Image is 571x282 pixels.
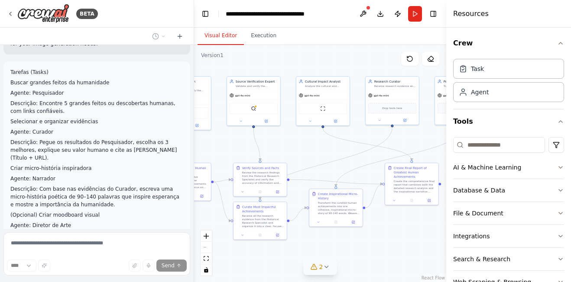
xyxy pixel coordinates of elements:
[10,221,183,229] p: Agente: Diretor de Arte
[422,198,436,203] button: Open in side panel
[236,79,278,83] div: Source Verification Expert
[201,231,212,242] button: zoom in
[226,10,323,18] nav: breadcrumb
[242,205,284,213] div: Curate Most Impactful Achievements
[17,4,69,23] img: Logo
[305,79,347,83] div: Cultural Impact Analyst
[10,164,183,172] p: Criar micro-história inspiradora
[382,106,402,110] span: Drop tools here
[289,205,306,223] g: Edge from a7f02f16-46cf-4980-835d-c919bb627584 to 1f5b032b-2b5d-4a0a-beac-109fd883dceb
[374,94,389,97] span: gpt-4o-mini
[305,84,347,88] div: Analyze the cultural and emotional significance of human achievements, explaining their value to ...
[453,163,521,172] div: AI & Machine Learning
[270,189,285,195] button: Open in side panel
[254,119,279,124] button: Open in side panel
[427,8,439,20] button: Hide right sidebar
[374,79,416,83] div: Research Curator
[162,262,175,269] span: Send
[422,276,445,280] a: React Flow attribution
[270,233,285,238] button: Open in side panel
[194,194,209,199] button: Open in side panel
[242,166,279,170] div: Verify Sources and Facts
[10,185,183,208] p: Descrição: Com base nas evidências do Curador, escreva uma micro-história poética de 90–140 palav...
[156,260,187,272] button: Send
[304,259,337,275] button: 2
[296,76,350,126] div: Cultural Impact AnalystAnalyze the cultural and emotional significance of human achievements, exp...
[453,9,489,19] h4: Resources
[244,27,283,45] button: Execution
[320,106,325,111] img: ScrapeWebsiteTool
[76,9,98,19] div: BETA
[235,94,250,97] span: gpt-4o-mini
[453,248,564,270] button: Search & Research
[471,88,489,96] div: Agent
[394,179,436,193] div: Create the comprehensive final report that combines both the detailed research analysis and the i...
[385,163,439,205] div: Create Final Report of Greatest Human AchievementsCreate the comprehensive final report that comb...
[251,128,262,160] g: Edge from b0455b2b-36e4-4282-b06f-2c218dfa8d07 to 98f12e92-e9c3-4b2b-b762-d91102aefc0d
[319,263,323,271] span: 2
[201,253,212,264] button: fit view
[305,94,320,97] span: gpt-4o-mini
[10,175,183,183] p: Agente: Narrador
[289,177,382,186] g: Edge from 98f12e92-e9c3-4b2b-b762-d91102aefc0d to 2b6f3246-15bc-479d-961c-5be8ffcc9c47
[453,179,564,202] button: Database & Data
[10,99,183,115] p: Descrição: Encontre 5 grandes feitos ou descobertas humanas, com links confiáveis.
[453,255,510,263] div: Search & Research
[149,31,169,42] button: Switch to previous chat
[318,192,360,200] div: Create Inspirational Micro-History
[394,166,436,179] div: Create Final Report of Greatest Human Achievements
[199,8,211,20] button: Hide left sidebar
[258,127,394,199] g: Edge from fca4ad49-5c04-4f00-abae-6ac94fed8461 to a7f02f16-46cf-4980-835d-c919bb627584
[242,214,284,228] div: Receive all the research evidence from the Historical Research Specialist and organize it into a ...
[334,127,464,186] g: Edge from 3b26b662-0340-42dc-8be9-2ef49e87a2f1 to 1f5b032b-2b5d-4a0a-beac-109fd883dceb
[453,225,564,247] button: Integrations
[309,189,363,227] div: Create Inspirational Micro-HistoryTransform the curated human achievements into one cohesive, ins...
[185,123,209,128] button: Open in side panel
[201,231,212,276] div: React Flow controls
[327,220,345,225] button: No output available
[10,138,183,162] p: Descrição: Pegue os resultados do Pesquisador, escolha os 3 melhores, explique seu valor humano e...
[173,31,187,42] button: Start a new chat
[251,106,256,111] img: SerplyWebSearchTool
[453,186,505,195] div: Database & Data
[242,171,284,185] div: Review the research findings from the Historical Research Specialist and verify the accuracy of i...
[10,118,183,125] p: Selecionar e organizar evidências
[365,182,382,210] g: Edge from 1f5b032b-2b5d-4a0a-beac-109fd883dceb to 2b6f3246-15bc-479d-961c-5be8ffcc9c47
[251,233,269,238] button: No output available
[129,260,141,272] button: Upload files
[10,211,183,219] p: (Opcional) Criar moodboard visual
[201,264,212,276] button: toggle interactivity
[471,64,484,73] div: Task
[38,260,50,272] button: Improve this prompt
[233,163,287,197] div: Verify Sources and FactsReview the research findings from the Historical Research Specialist and ...
[10,128,183,136] p: Agente: Curador
[157,163,211,201] div: Research Greatest Human AchievementsConduct comprehensive research to identify the greatest human...
[453,55,564,109] div: Crew
[453,109,564,134] button: Tools
[323,119,348,124] button: Open in side panel
[365,76,419,125] div: Research CuratorReceive research evidence and organize it into clear, impactful summaries. Select...
[402,198,421,203] button: No output available
[143,260,155,272] button: Click to speak your automation idea
[435,76,489,125] div: Poetic NarratorTransform research evidence about human achievements into inspirational micro-stor...
[374,84,416,88] div: Receive research evidence and organize it into clear, impactful summaries. Select only the most s...
[157,76,211,130] div: Historical Research SpecialistSearch for and identify the greatest human achievements throughout ...
[236,84,278,88] div: Validate and verify the reliability of sources found during research. Cross-reference information...
[393,118,417,123] button: Open in side panel
[453,209,503,218] div: File & Document
[346,220,360,225] button: Open in side panel
[166,166,208,174] div: Research Greatest Human Achievements
[214,179,230,223] g: Edge from 6feb8c44-f86f-4e4d-8e07-f7bee21e9fa6 to a7f02f16-46cf-4980-835d-c919bb627584
[214,177,230,184] g: Edge from 6feb8c44-f86f-4e4d-8e07-f7bee21e9fa6 to 98f12e92-e9c3-4b2b-b762-d91102aefc0d
[453,232,490,240] div: Integrations
[251,189,269,195] button: No output available
[453,156,564,179] button: AI & Machine Learning
[201,52,224,59] div: Version 1
[166,79,208,88] div: Historical Research Specialist
[10,89,183,97] p: Agente: Pesquisador
[233,202,287,240] div: Curate Most Impactful AchievementsReceive all the research evidence from the Historical Research ...
[318,201,360,215] div: Transform the curated human achievements into one cohesive, inspirational micro-story of 90-140 w...
[198,27,244,45] button: Visual Editor
[227,76,281,126] div: Source Verification ExpertValidate and verify the reliability of sources found during research. C...
[166,175,208,189] div: Conduct comprehensive research to identify the greatest human achievements throughout history. Fo...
